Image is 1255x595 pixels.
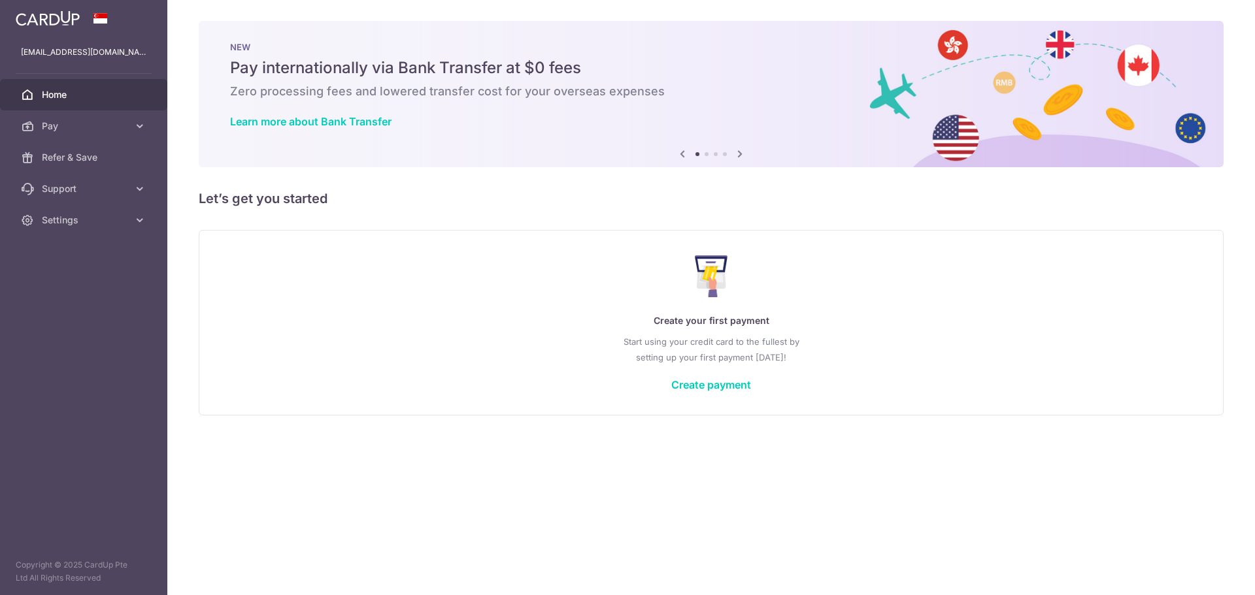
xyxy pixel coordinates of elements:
p: Start using your credit card to the fullest by setting up your first payment [DATE]! [226,334,1197,365]
a: Learn more about Bank Transfer [230,115,392,128]
img: Make Payment [695,255,728,297]
span: Pay [42,120,128,133]
span: Support [42,182,128,195]
h5: Pay internationally via Bank Transfer at $0 fees [230,57,1192,78]
h5: Let’s get you started [199,188,1224,209]
h6: Zero processing fees and lowered transfer cost for your overseas expenses [230,84,1192,99]
img: CardUp [16,10,80,26]
a: Create payment [671,378,751,391]
iframe: Opens a widget where you can find more information [1171,556,1242,588]
span: Settings [42,214,128,227]
span: Home [42,88,128,101]
img: Bank transfer banner [199,21,1224,167]
p: Create your first payment [226,313,1197,329]
p: NEW [230,42,1192,52]
p: [EMAIL_ADDRESS][DOMAIN_NAME] [21,46,146,59]
span: Refer & Save [42,151,128,164]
